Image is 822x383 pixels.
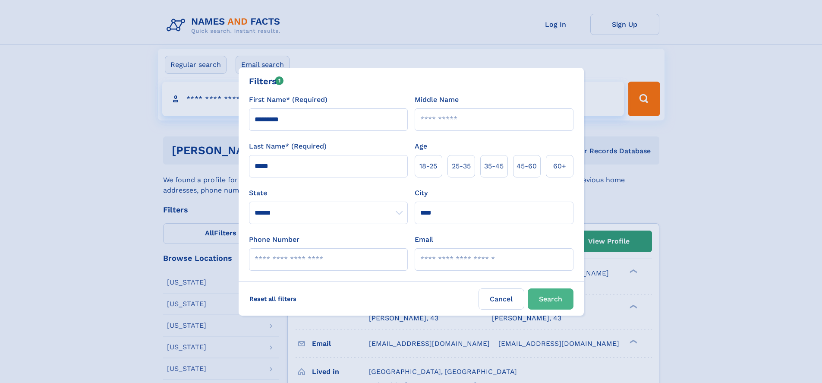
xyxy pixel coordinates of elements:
[553,161,566,171] span: 60+
[249,141,327,152] label: Last Name* (Required)
[244,288,302,309] label: Reset all filters
[249,75,284,88] div: Filters
[415,234,433,245] label: Email
[415,188,428,198] label: City
[249,95,328,105] label: First Name* (Required)
[528,288,573,310] button: Search
[249,188,408,198] label: State
[479,288,524,310] label: Cancel
[415,141,427,152] label: Age
[517,161,537,171] span: 45‑60
[484,161,504,171] span: 35‑45
[249,234,299,245] label: Phone Number
[452,161,471,171] span: 25‑35
[419,161,437,171] span: 18‑25
[415,95,459,105] label: Middle Name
